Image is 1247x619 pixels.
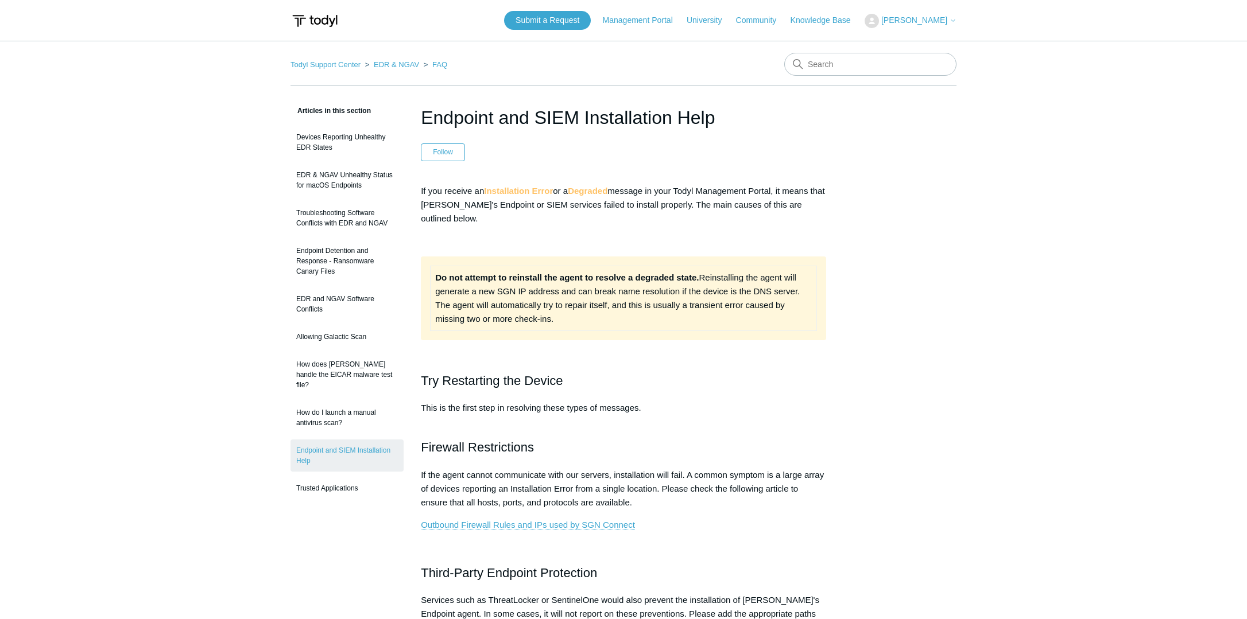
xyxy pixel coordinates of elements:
[374,60,419,69] a: EDR & NGAV
[291,107,371,115] span: Articles in this section
[291,240,404,282] a: Endpoint Detention and Response - Ransomware Canary Files
[431,266,817,330] td: Reinstalling the agent will generate a new SGN IP address and can break name resolution if the de...
[291,164,404,196] a: EDR & NGAV Unhealthy Status for macOS Endpoints
[881,15,947,25] span: [PERSON_NAME]
[291,60,361,69] a: Todyl Support Center
[291,402,404,434] a: How do I launch a manual antivirus scan?
[603,14,684,26] a: Management Portal
[291,353,404,396] a: How does [PERSON_NAME] handle the EICAR malware test file?
[291,202,404,234] a: Troubleshooting Software Conflicts with EDR and NGAV
[421,184,826,225] p: If you receive an or a message in your Todyl Management Portal, it means that [PERSON_NAME]'s End...
[421,468,826,509] p: If the agent cannot communicate with our servers, installation will fail. A common symptom is a l...
[421,371,826,391] h2: Try Restarting the Device
[435,272,699,282] strong: Do not attempt to reinstall the agent to resolve a degraded state.
[291,126,404,158] a: Devices Reporting Unhealthy EDR States
[291,288,404,320] a: EDR and NGAV Software Conflicts
[421,60,447,69] li: FAQ
[421,563,826,583] h2: Third-Party Endpoint Protection
[291,477,404,499] a: Trusted Applications
[504,11,591,30] a: Submit a Request
[421,520,635,530] a: Outbound Firewall Rules and IPs used by SGN Connect
[363,60,421,69] li: EDR & NGAV
[791,14,862,26] a: Knowledge Base
[291,326,404,348] a: Allowing Galactic Scan
[784,53,956,76] input: Search
[421,143,465,161] button: Follow Article
[291,439,404,472] a: Endpoint and SIEM Installation Help
[687,14,733,26] a: University
[421,401,826,429] p: This is the first step in resolving these types of messages.
[421,104,826,131] h1: Endpoint and SIEM Installation Help
[432,60,447,69] a: FAQ
[865,14,956,28] button: [PERSON_NAME]
[421,437,826,457] h2: Firewall Restrictions
[291,10,339,32] img: Todyl Support Center Help Center home page
[291,60,363,69] li: Todyl Support Center
[484,186,553,196] strong: Installation Error
[736,14,788,26] a: Community
[568,186,607,196] strong: Degraded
